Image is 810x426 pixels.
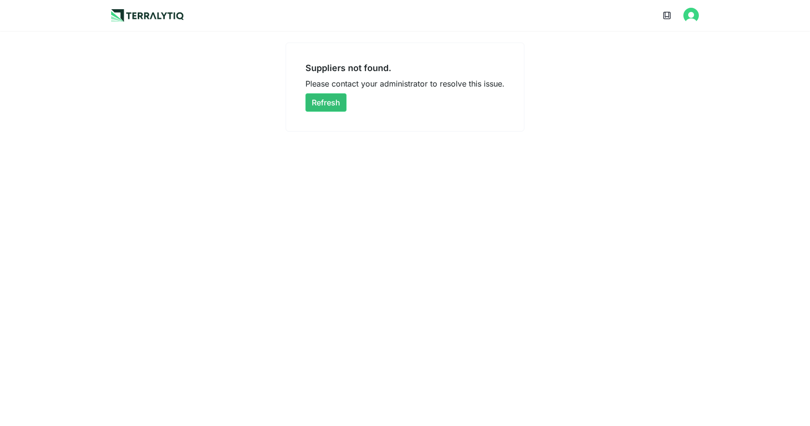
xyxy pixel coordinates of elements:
[305,78,505,89] div: Please contact your administrator to resolve this issue.
[683,8,699,23] button: Open user button
[111,9,184,22] img: Logo
[683,8,699,23] img: EMS - Louis Chen
[305,93,347,112] button: Refresh
[305,62,391,74] div: Suppliers not found.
